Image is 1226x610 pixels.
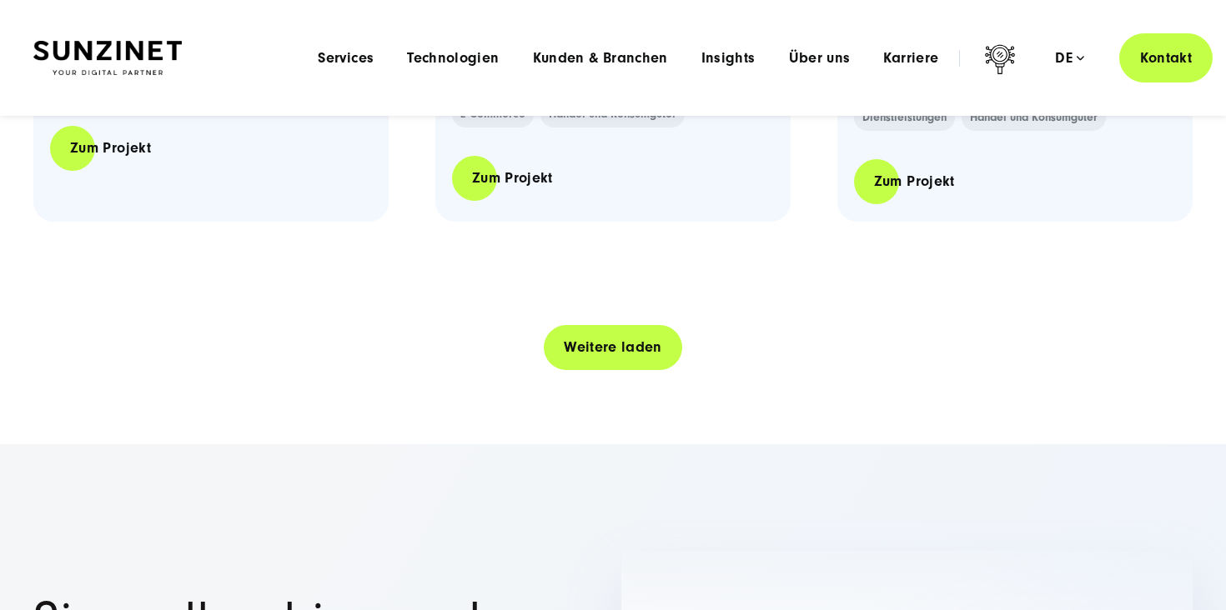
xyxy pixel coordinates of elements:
[318,50,374,67] a: Services
[789,50,851,67] a: Über uns
[407,50,499,67] a: Technologien
[544,323,682,371] a: Weitere laden
[33,41,182,76] img: SUNZINET Full Service Digital Agentur
[883,50,938,67] a: Karriere
[452,154,573,202] a: Zum Projekt
[50,124,171,172] a: Zum Projekt
[533,50,668,67] a: Kunden & Branchen
[854,104,955,131] a: Dienstleistungen
[1055,50,1084,67] div: de
[701,50,756,67] a: Insights
[962,104,1106,131] a: Handel und Konsumgüter
[854,157,975,205] a: Zum Projekt
[1119,33,1213,82] a: Kontakt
